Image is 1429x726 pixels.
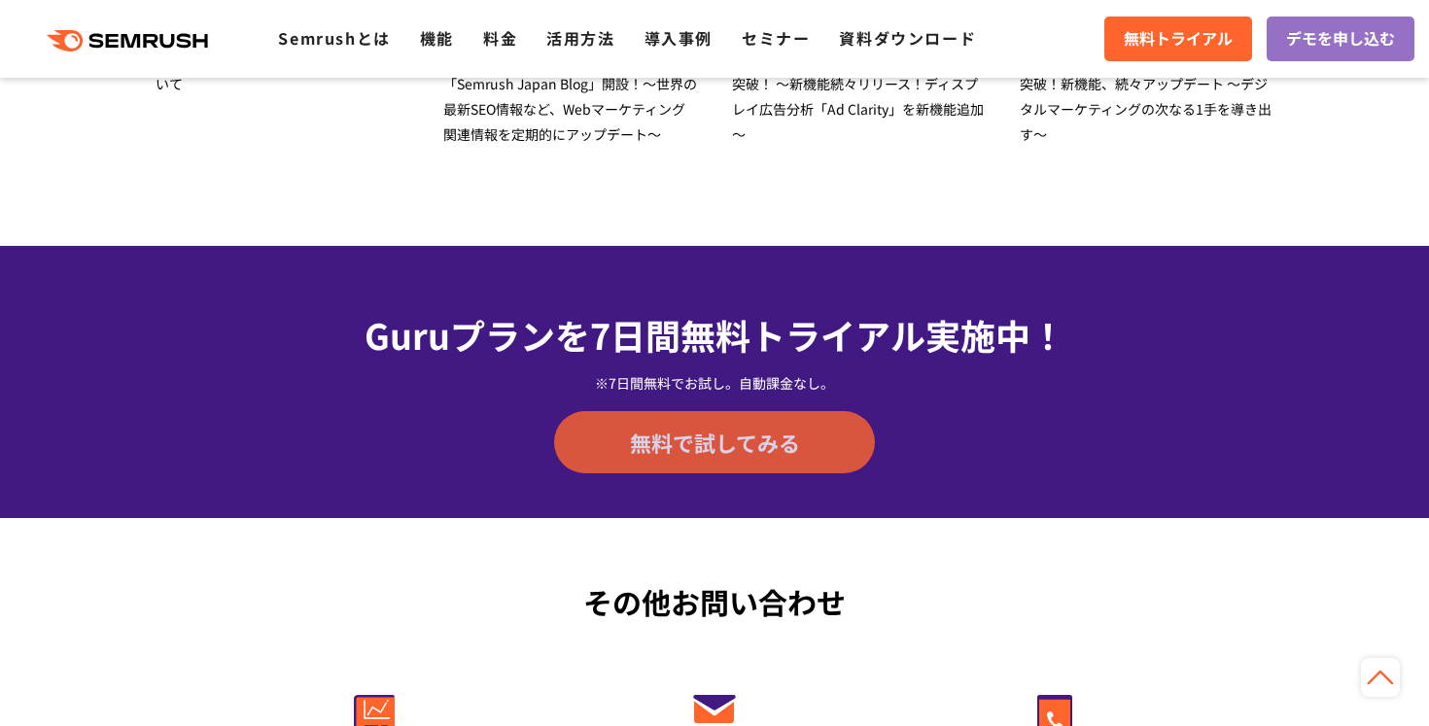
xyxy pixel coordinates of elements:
[1020,49,1272,144] span: 『Semrush』国内利用アカウント7,000突破！新機能、続々アップデート ～デジタルマーケティングの次なる1手を導き出す～
[680,309,1065,360] span: 無料トライアル実施中！
[554,411,875,473] a: 無料で試してみる
[204,308,1225,361] div: Guruプランを7日間
[443,49,697,144] span: Semrushの新オウンドメディア 「Semrush Japan Blog」開設！～世界の最新SEO情報など、Webマーケティング関連情報を定期的にアップデート～
[546,26,614,50] a: 活用方法
[1104,17,1252,61] a: 無料トライアル
[204,580,1225,624] div: その他お問い合わせ
[204,373,1225,393] div: ※7日間無料でお試し。自動課金なし。
[645,26,713,50] a: 導入事例
[420,26,454,50] a: 機能
[278,26,390,50] a: Semrushとは
[630,428,800,457] span: 無料で試してみる
[732,49,984,144] span: 「Semrush」国内登録アカウント10,000突破！ ～新機能続々リリース！ディスプレイ広告分析「Ad Clarity」を新機能追加～
[483,26,517,50] a: 料金
[1267,17,1414,61] a: デモを申し込む
[1124,26,1233,52] span: 無料トライアル
[839,26,976,50] a: 資料ダウンロード
[156,49,406,93] span: Semrush の登録国外事業者への登録について
[742,26,810,50] a: セミナー
[1286,26,1395,52] span: デモを申し込む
